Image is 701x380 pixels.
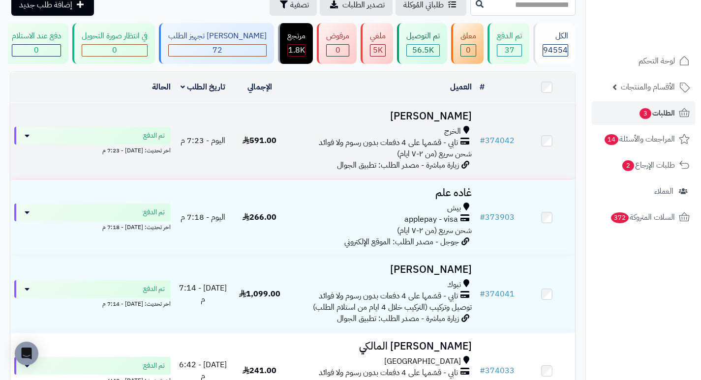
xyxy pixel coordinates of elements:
[12,45,61,56] div: 0
[592,49,695,73] a: لوحة التحكم
[179,282,227,305] span: [DATE] - 7:14 م
[14,145,171,155] div: اخر تحديث: [DATE] - 7:23 م
[14,221,171,232] div: اخر تحديث: [DATE] - 7:18 م
[337,159,459,171] span: زيارة مباشرة - مصدر الطلب: تطبيق الجوال
[480,288,485,300] span: #
[654,184,673,198] span: العملاء
[288,44,305,56] span: 1.8K
[288,45,305,56] div: 1807
[143,207,165,217] span: تم الدفع
[292,264,472,275] h3: [PERSON_NAME]
[239,288,280,300] span: 1,099.00
[480,81,485,93] a: #
[337,313,459,324] span: زيارة مباشرة - مصدر الطلب: تطبيق الجوال
[621,158,675,172] span: طلبات الإرجاع
[592,205,695,229] a: السلات المتروكة372
[181,211,225,223] span: اليوم - 7:18 م
[480,211,485,223] span: #
[359,23,395,64] a: ملغي 5K
[370,45,385,56] div: 4964
[213,44,222,56] span: 72
[497,45,521,56] div: 37
[407,45,439,56] div: 56524
[34,44,39,56] span: 0
[447,279,461,291] span: تبوك
[640,108,651,119] span: 3
[461,45,476,56] div: 0
[319,291,458,302] span: تابي - قسّمها على 4 دفعات بدون رسوم ولا فوائد
[143,131,165,141] span: تم الدفع
[335,44,340,56] span: 0
[634,26,692,47] img: logo-2.png
[412,44,434,56] span: 56.5K
[82,45,147,56] div: 0
[621,80,675,94] span: الأقسام والمنتجات
[610,210,675,224] span: السلات المتروكة
[344,236,459,248] span: جوجل - مصدر الطلب: الموقع الإلكتروني
[466,44,471,56] span: 0
[15,342,38,365] div: Open Intercom Messenger
[181,81,225,93] a: تاريخ الطلب
[543,30,568,42] div: الكل
[480,135,485,146] span: #
[327,45,349,56] div: 0
[480,365,515,377] a: #374033
[243,365,276,377] span: 241.00
[592,127,695,151] a: المراجعات والأسئلة14
[384,356,461,367] span: [GEOGRAPHIC_DATA]
[292,111,472,122] h3: [PERSON_NAME]
[486,23,531,64] a: تم الدفع 37
[449,23,486,64] a: معلق 0
[543,44,568,56] span: 94554
[243,211,276,223] span: 266.00
[480,211,515,223] a: #373903
[592,101,695,125] a: الطلبات3
[143,361,165,371] span: تم الدفع
[287,30,305,42] div: مرتجع
[373,44,383,56] span: 5K
[181,135,225,146] span: اليوم - 7:23 م
[14,298,171,308] div: اخر تحديث: [DATE] - 7:14 م
[370,30,386,42] div: ملغي
[447,203,461,214] span: بيش
[168,30,267,42] div: [PERSON_NAME] تجهيز الطلب
[315,23,359,64] a: مرفوض 0
[395,23,449,64] a: تم التوصيل 56.5K
[247,81,272,93] a: الإجمالي
[143,284,165,294] span: تم الدفع
[604,132,675,146] span: المراجعات والأسئلة
[639,106,675,120] span: الطلبات
[592,153,695,177] a: طلبات الإرجاع2
[276,23,315,64] a: مرتجع 1.8K
[243,135,276,146] span: 591.00
[460,30,476,42] div: معلق
[497,30,522,42] div: تم الدفع
[639,54,675,68] span: لوحة التحكم
[319,137,458,148] span: تابي - قسّمها على 4 دفعات بدون رسوم ولا فوائد
[480,365,485,377] span: #
[292,341,472,352] h3: [PERSON_NAME] المالكي
[397,148,472,160] span: شحن سريع (من ٢-٧ ايام)
[0,23,70,64] a: دفع عند الاستلام 0
[157,23,276,64] a: [PERSON_NAME] تجهيز الطلب 72
[404,214,458,225] span: applepay - visa
[152,81,171,93] a: الحالة
[82,30,148,42] div: في انتظار صورة التحويل
[397,225,472,236] span: شحن سريع (من ٢-٧ ايام)
[605,134,618,145] span: 14
[70,23,157,64] a: في انتظار صورة التحويل 0
[480,135,515,146] a: #374042
[444,126,461,137] span: الخرج
[531,23,578,64] a: الكل94554
[169,45,266,56] div: 72
[505,44,515,56] span: 37
[326,30,349,42] div: مرفوض
[319,367,458,379] span: تابي - قسّمها على 4 دفعات بدون رسوم ولا فوائد
[406,30,440,42] div: تم التوصيل
[12,30,61,42] div: دفع عند الاستلام
[313,301,472,313] span: توصيل وتركيب (التركيب خلال 4 ايام من استلام الطلب)
[112,44,117,56] span: 0
[480,288,515,300] a: #374041
[622,160,634,171] span: 2
[611,212,629,223] span: 372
